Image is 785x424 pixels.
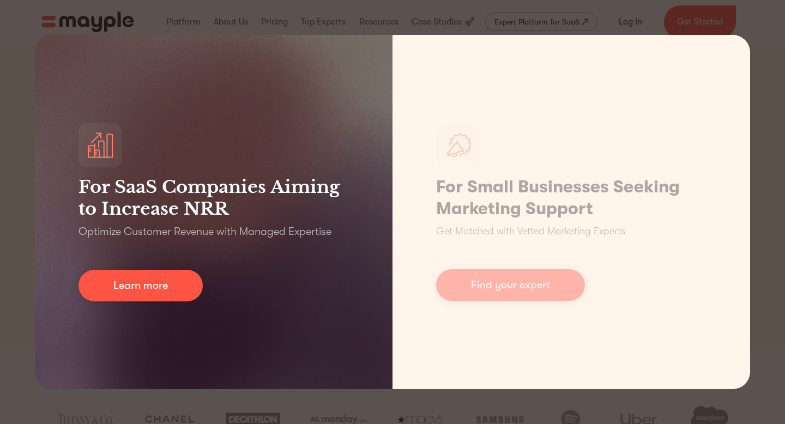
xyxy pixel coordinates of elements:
[78,270,203,301] a: Learn more
[78,224,331,239] p: Optimize Customer Revenue with Managed Expertise
[436,176,706,220] h1: For Small Businesses Seeking Marketing Support
[436,269,585,301] a: Find your expert
[436,224,625,239] p: Get Matched with Vetted Marketing Experts
[78,176,349,220] h3: For SaaS Companies Aiming to Increase NRR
